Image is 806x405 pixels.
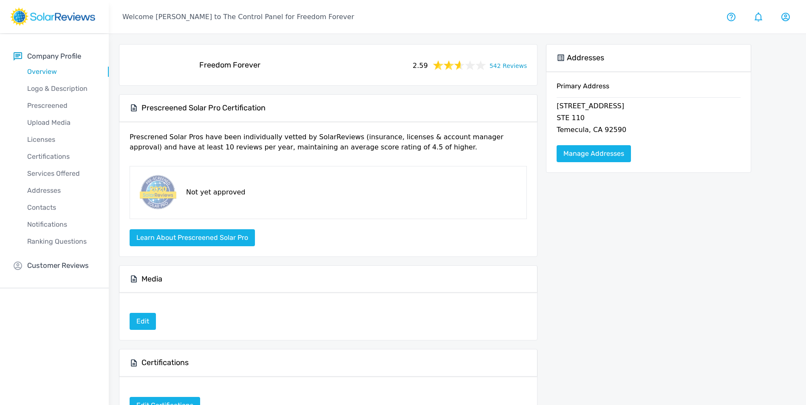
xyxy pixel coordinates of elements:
[14,233,109,250] a: Ranking Questions
[14,97,109,114] a: Prescreened
[14,118,109,128] p: Upload Media
[14,101,109,111] p: Prescreened
[27,51,81,62] p: Company Profile
[557,82,741,97] h6: Primary Address
[14,152,109,162] p: Certifications
[557,125,741,137] p: Temecula, CA 92590
[141,274,162,284] h5: Media
[14,148,109,165] a: Certifications
[14,63,109,80] a: Overview
[130,313,156,330] a: Edit
[186,187,245,197] p: Not yet approved
[14,135,109,145] p: Licenses
[122,12,354,22] p: Welcome [PERSON_NAME] to The Control Panel for Freedom Forever
[130,229,255,246] button: Learn about Prescreened Solar Pro
[141,103,266,113] h5: Prescreened Solar Pro Certification
[137,173,178,212] img: prescreened-badge.png
[14,84,109,94] p: Logo & Description
[14,216,109,233] a: Notifications
[141,358,189,368] h5: Certifications
[557,101,741,113] p: [STREET_ADDRESS]
[27,260,89,271] p: Customer Reviews
[567,53,604,63] h5: Addresses
[14,169,109,179] p: Services Offered
[14,114,109,131] a: Upload Media
[130,233,255,242] a: Learn about Prescreened Solar Pro
[557,113,741,125] p: STE 110
[14,165,109,182] a: Services Offered
[14,219,109,230] p: Notifications
[14,199,109,216] a: Contacts
[14,131,109,148] a: Licenses
[14,202,109,213] p: Contacts
[14,236,109,247] p: Ranking Questions
[557,145,631,162] a: Manage Addresses
[14,186,109,196] p: Addresses
[130,132,527,159] p: Prescrened Solar Pros have been individually vetted by SolarReviews (insurance, licenses & accoun...
[14,80,109,97] a: Logo & Description
[489,60,527,70] a: 542 Reviews
[199,60,260,70] h5: Freedom Forever
[14,67,109,77] p: Overview
[413,59,428,71] span: 2.59
[130,317,156,325] a: Edit
[14,182,109,199] a: Addresses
